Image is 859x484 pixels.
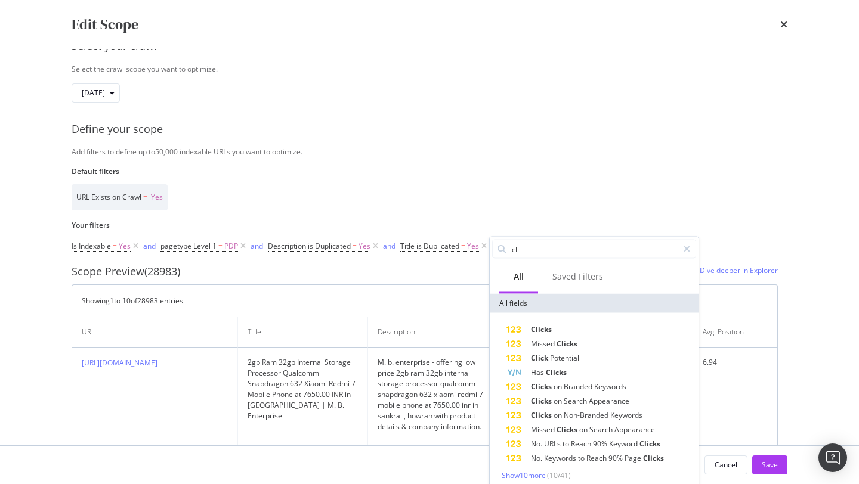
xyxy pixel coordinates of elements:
[72,83,120,103] button: [DATE]
[609,439,639,449] span: Keyword
[546,367,567,377] span: Clicks
[531,424,557,435] span: Missed
[251,241,263,251] div: and
[554,410,564,420] span: on
[119,238,131,255] span: Yes
[762,460,778,470] div: Save
[72,64,787,74] div: Select the crawl scope you want to optimize.
[490,294,699,313] div: All fields
[593,439,609,449] span: 90%
[143,240,156,252] button: and
[72,147,787,157] div: Add filters to define up to 50,000 indexable URLs you want to optimize.
[531,453,544,463] span: No.
[383,241,395,251] div: and
[151,192,163,202] span: Yes
[251,240,263,252] button: and
[268,241,351,251] span: Description is Duplicated
[564,381,594,392] span: Branded
[818,443,847,472] div: Open Intercom Messenger
[514,271,524,283] div: All
[467,238,479,255] span: Yes
[608,453,625,463] span: 90%
[531,324,552,334] span: Clicks
[502,470,546,480] span: Show 10 more
[780,14,787,35] div: times
[531,410,554,420] span: Clicks
[511,240,678,258] input: Search by field name
[578,453,586,463] span: to
[531,381,554,392] span: Clicks
[368,317,498,348] th: Description
[378,357,488,432] div: M. b. enterprise - offering low price 2gb ram 32gb internal storage processor qualcomm snapdragon...
[614,424,655,435] span: Appearance
[693,317,777,348] th: Avg. Position
[554,396,564,406] span: on
[72,220,778,230] label: Your filters
[544,453,578,463] span: Keywords
[557,424,579,435] span: Clicks
[82,358,157,368] a: [URL][DOMAIN_NAME]
[547,470,571,480] span: ( 10 / 41 )
[531,439,544,449] span: No.
[82,296,183,306] div: Showing 1 to 10 of 28983 entries
[238,317,368,348] th: Title
[690,264,778,280] a: Dive deeper in Explorer
[625,453,643,463] span: Page
[76,192,141,202] span: URL Exists on Crawl
[248,357,358,421] div: 2gb Ram 32gb Internal Storage Processor Qualcomm Snapdragon 632 Xiaomi Redmi 7 Mobile Phone at 76...
[160,241,217,251] span: pagetype Level 1
[143,241,156,251] div: and
[72,166,778,176] label: Default filters
[143,192,147,202] span: =
[579,424,589,435] span: on
[594,381,626,392] span: Keywords
[610,410,642,420] span: Keywords
[704,455,747,474] button: Cancel
[72,14,138,35] div: Edit Scope
[383,240,395,252] button: and
[700,265,778,275] span: Dive deeper in Explorer
[531,367,546,377] span: Has
[544,439,563,449] span: URLs
[218,241,223,251] span: =
[113,241,117,251] span: =
[564,410,610,420] span: Non-Branded
[224,238,238,255] span: PDP
[72,122,787,137] div: Define your scope
[353,241,357,251] span: =
[359,238,370,255] span: Yes
[752,455,787,474] button: Save
[586,453,608,463] span: Reach
[72,264,180,280] div: Scope Preview (28983)
[550,353,579,363] span: Potential
[643,453,664,463] span: Clicks
[531,353,550,363] span: Click
[557,339,577,349] span: Clicks
[554,381,564,392] span: on
[461,241,465,251] span: =
[82,88,105,98] span: 2025 Aug. 10th
[571,439,593,449] span: Reach
[639,439,660,449] span: Clicks
[400,241,459,251] span: Title is Duplicated
[72,317,238,348] th: URL
[72,241,111,251] span: Is Indexable
[703,357,768,368] div: 6.94
[531,396,554,406] span: Clicks
[589,424,614,435] span: Search
[531,339,557,349] span: Missed
[564,396,589,406] span: Search
[563,439,571,449] span: to
[715,460,737,470] div: Cancel
[552,271,603,283] div: Saved Filters
[589,396,629,406] span: Appearance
